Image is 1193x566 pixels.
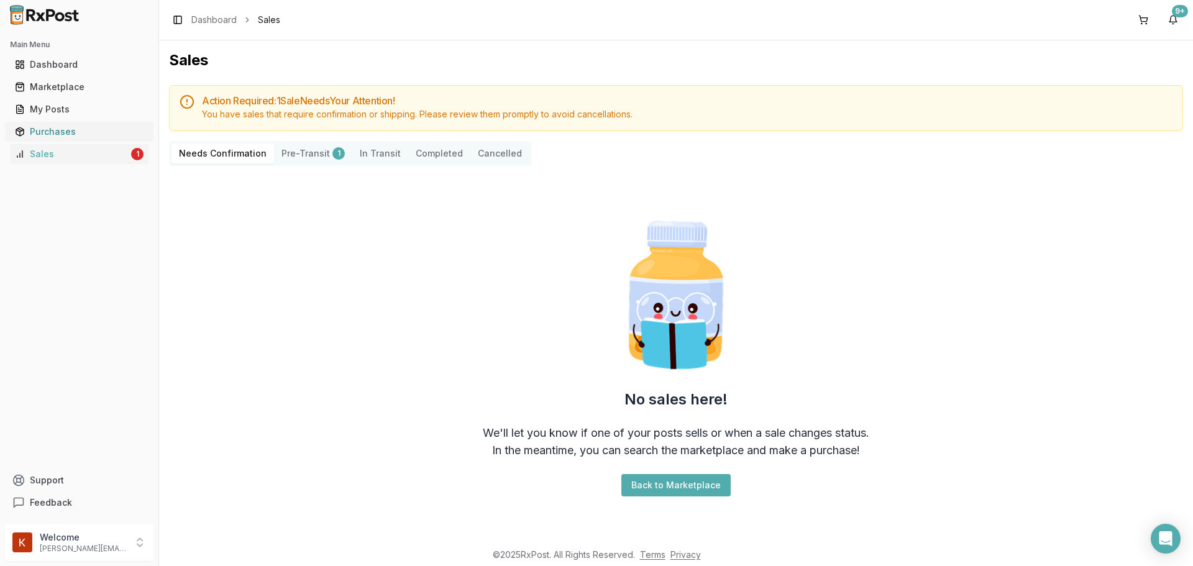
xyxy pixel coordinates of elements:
[274,144,352,163] button: Pre-Transit
[10,143,149,165] a: Sales1
[5,77,153,97] button: Marketplace
[12,532,32,552] img: User avatar
[40,531,126,544] p: Welcome
[15,103,144,116] div: My Posts
[596,216,756,375] img: Smart Pill Bottle
[1172,5,1188,17] div: 9+
[10,121,149,143] a: Purchases
[10,98,149,121] a: My Posts
[5,491,153,514] button: Feedback
[1151,524,1181,554] div: Open Intercom Messenger
[5,144,153,164] button: Sales1
[640,549,665,560] a: Terms
[1163,10,1183,30] button: 9+
[10,76,149,98] a: Marketplace
[15,81,144,93] div: Marketplace
[5,469,153,491] button: Support
[624,390,728,409] h2: No sales here!
[492,442,860,459] div: In the meantime, you can search the marketplace and make a purchase!
[621,474,731,496] button: Back to Marketplace
[202,96,1172,106] h5: Action Required: 1 Sale Need s Your Attention!
[408,144,470,163] button: Completed
[202,108,1172,121] div: You have sales that require confirmation or shipping. Please review them promptly to avoid cancel...
[5,99,153,119] button: My Posts
[30,496,72,509] span: Feedback
[15,58,144,71] div: Dashboard
[483,424,869,442] div: We'll let you know if one of your posts sells or when a sale changes status.
[171,144,274,163] button: Needs Confirmation
[191,14,280,26] nav: breadcrumb
[191,14,237,26] a: Dashboard
[5,55,153,75] button: Dashboard
[131,148,144,160] div: 1
[670,549,701,560] a: Privacy
[352,144,408,163] button: In Transit
[10,40,149,50] h2: Main Menu
[5,122,153,142] button: Purchases
[15,126,144,138] div: Purchases
[169,50,1183,70] h1: Sales
[15,148,129,160] div: Sales
[470,144,529,163] button: Cancelled
[40,544,126,554] p: [PERSON_NAME][EMAIL_ADDRESS][DOMAIN_NAME]
[258,14,280,26] span: Sales
[10,53,149,76] a: Dashboard
[5,5,85,25] img: RxPost Logo
[332,147,345,160] div: 1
